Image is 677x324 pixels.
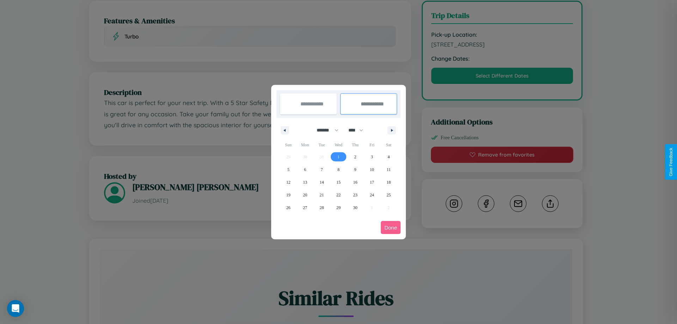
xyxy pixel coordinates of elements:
[354,151,356,163] span: 2
[303,189,307,201] span: 20
[320,176,324,189] span: 14
[330,201,347,214] button: 29
[330,151,347,163] button: 1
[380,151,397,163] button: 4
[669,148,673,176] div: Give Feedback
[303,176,307,189] span: 13
[336,176,341,189] span: 15
[313,139,330,151] span: Tue
[287,163,289,176] span: 5
[304,163,306,176] span: 6
[297,201,313,214] button: 27
[347,176,364,189] button: 16
[336,201,341,214] span: 29
[370,189,374,201] span: 24
[364,163,380,176] button: 10
[280,139,297,151] span: Sun
[370,176,374,189] span: 17
[303,201,307,214] span: 27
[371,151,373,163] span: 3
[380,139,397,151] span: Sat
[330,189,347,201] button: 22
[297,139,313,151] span: Mon
[388,151,390,163] span: 4
[347,189,364,201] button: 23
[347,151,364,163] button: 2
[386,163,391,176] span: 11
[330,139,347,151] span: Wed
[320,201,324,214] span: 28
[380,176,397,189] button: 18
[286,176,291,189] span: 12
[313,176,330,189] button: 14
[347,163,364,176] button: 9
[380,163,397,176] button: 11
[364,189,380,201] button: 24
[286,201,291,214] span: 26
[347,201,364,214] button: 30
[280,176,297,189] button: 12
[330,176,347,189] button: 15
[297,176,313,189] button: 13
[7,300,24,317] div: Open Intercom Messenger
[337,151,340,163] span: 1
[381,221,401,234] button: Done
[330,163,347,176] button: 8
[364,176,380,189] button: 17
[364,139,380,151] span: Fri
[347,139,364,151] span: Thu
[336,189,341,201] span: 22
[313,189,330,201] button: 21
[313,163,330,176] button: 7
[353,189,357,201] span: 23
[386,189,391,201] span: 25
[297,189,313,201] button: 20
[297,163,313,176] button: 6
[364,151,380,163] button: 3
[286,189,291,201] span: 19
[313,201,330,214] button: 28
[353,201,357,214] span: 30
[337,163,340,176] span: 8
[280,189,297,201] button: 19
[321,163,323,176] span: 7
[380,189,397,201] button: 25
[353,176,357,189] span: 16
[280,201,297,214] button: 26
[280,163,297,176] button: 5
[370,163,374,176] span: 10
[320,189,324,201] span: 21
[354,163,356,176] span: 9
[386,176,391,189] span: 18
